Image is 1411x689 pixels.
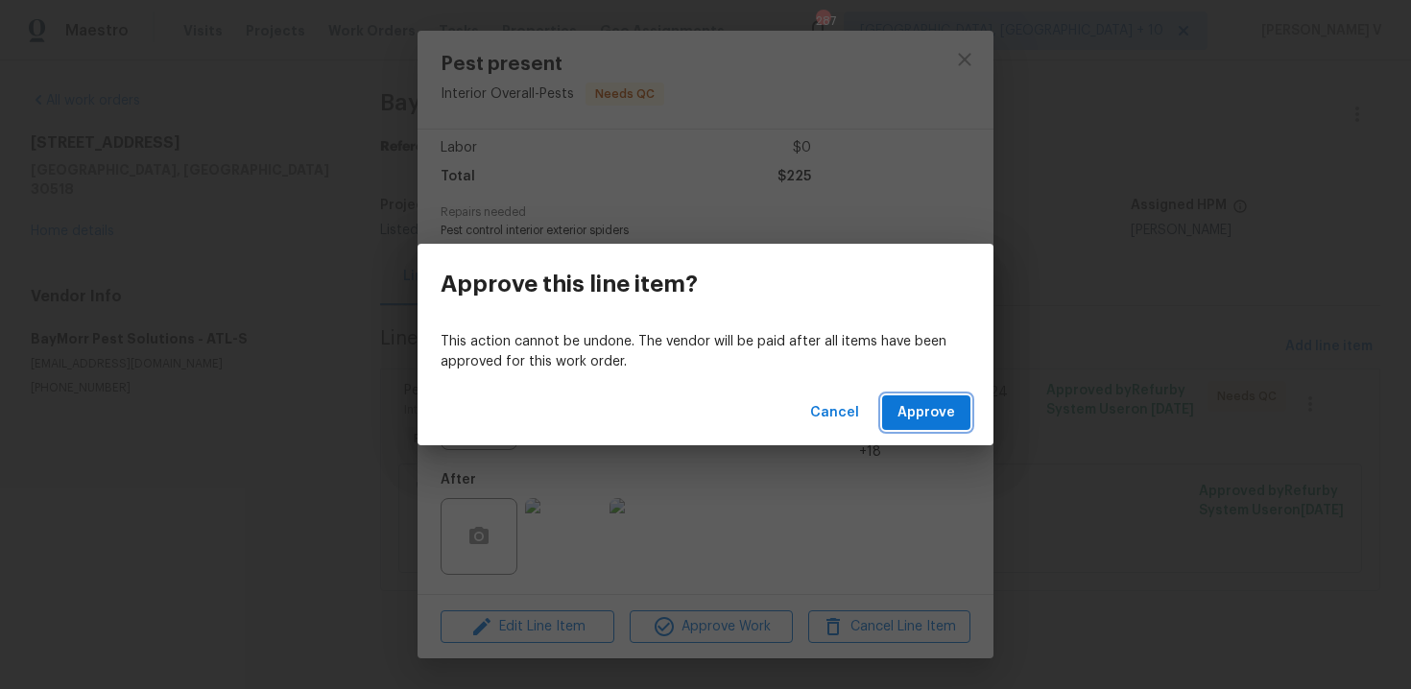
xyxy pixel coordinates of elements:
span: Cancel [810,401,859,425]
button: Cancel [802,395,867,431]
p: This action cannot be undone. The vendor will be paid after all items have been approved for this... [441,332,970,372]
span: Approve [897,401,955,425]
h3: Approve this line item? [441,271,698,297]
button: Approve [882,395,970,431]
